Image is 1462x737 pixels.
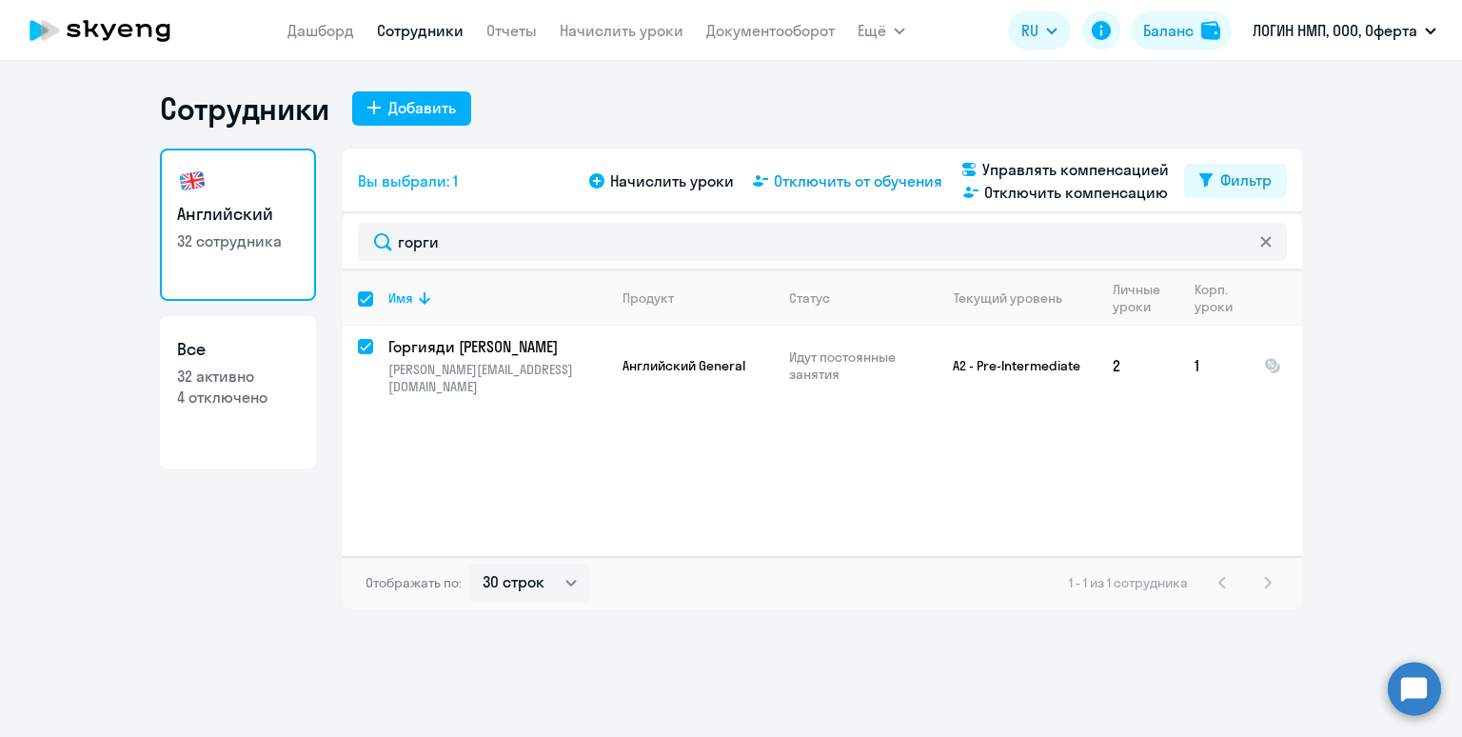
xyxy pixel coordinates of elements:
td: A2 - Pre-Intermediate [920,326,1097,406]
button: Фильтр [1184,164,1287,198]
span: Английский General [622,357,745,374]
span: Отображать по: [365,574,462,591]
span: Начислить уроки [610,169,734,192]
p: Горгияди [PERSON_NAME] [388,336,603,357]
span: 1 - 1 из 1 сотрудника [1069,574,1188,591]
div: Статус [789,289,919,307]
div: Текущий уровень [954,289,1062,307]
div: Фильтр [1220,169,1272,191]
div: Личные уроки [1113,281,1166,315]
a: Все32 активно4 отключено [160,316,316,468]
button: Добавить [352,91,471,126]
img: english [177,166,207,196]
p: [PERSON_NAME][EMAIL_ADDRESS][DOMAIN_NAME] [388,361,606,395]
button: Ещё [858,11,905,50]
div: Имя [388,289,413,307]
a: Сотрудники [377,21,464,40]
span: Отключить компенсацию [984,181,1168,204]
a: Дашборд [287,21,354,40]
span: Отключить от обучения [774,169,942,192]
span: Вы выбрали: 1 [358,169,458,192]
td: 2 [1097,326,1179,406]
h3: Все [177,337,299,362]
div: Корп. уроки [1195,281,1248,315]
img: balance [1201,21,1220,40]
input: Поиск по имени, email, продукту или статусу [358,223,1287,261]
h1: Сотрудники [160,90,329,128]
a: Горгияди [PERSON_NAME] [388,336,606,357]
a: Начислить уроки [560,21,683,40]
a: Английский32 сотрудника [160,149,316,301]
div: Корп. уроки [1195,281,1235,315]
div: Продукт [622,289,773,307]
button: ЛОГИН НМП, ООО, Оферта [1243,8,1446,53]
div: Статус [789,289,830,307]
a: Документооборот [706,21,835,40]
p: Идут постоянные занятия [789,349,919,383]
div: Баланс [1143,19,1194,42]
span: Ещё [858,19,886,42]
button: Балансbalance [1132,11,1232,50]
p: 4 отключено [177,387,299,408]
div: Продукт [622,289,674,307]
button: RU [1008,11,1071,50]
span: RU [1021,19,1038,42]
p: 32 активно [177,366,299,387]
div: Добавить [388,96,456,119]
td: 1 [1179,326,1249,406]
div: Имя [388,289,606,307]
span: Управлять компенсацией [982,158,1169,181]
div: Личные уроки [1113,281,1178,315]
a: Отчеты [486,21,537,40]
p: 32 сотрудника [177,230,299,251]
div: Текущий уровень [936,289,1096,307]
h3: Английский [177,202,299,227]
p: ЛОГИН НМП, ООО, Оферта [1253,19,1417,42]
